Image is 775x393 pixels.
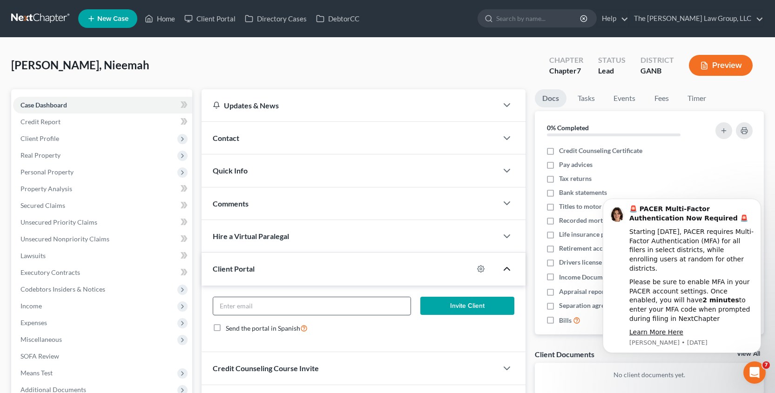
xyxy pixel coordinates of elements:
div: Status [598,55,626,66]
span: Credit Report [20,118,61,126]
span: Executory Contracts [20,268,80,276]
a: Executory Contracts [13,264,192,281]
span: Comments [213,199,249,208]
input: Enter email [213,297,410,315]
a: Secured Claims [13,197,192,214]
div: Chapter [549,55,583,66]
p: No client documents yet. [542,370,756,380]
span: 7 [762,361,770,369]
span: Separation agreements or decrees of divorces [559,301,691,310]
span: Quick Info [213,166,248,175]
a: Docs [535,89,566,107]
span: Appraisal reports [559,287,610,296]
span: Unsecured Nonpriority Claims [20,235,109,243]
a: Directory Cases [240,10,311,27]
span: Life insurance policies [559,230,623,239]
span: Case Dashboard [20,101,67,109]
div: Lead [598,66,626,76]
span: Codebtors Insiders & Notices [20,285,105,293]
span: Send the portal in Spanish [226,324,300,332]
span: Means Test [20,369,53,377]
iframe: Intercom notifications message [589,185,775,368]
span: Expenses [20,319,47,326]
span: Property Analysis [20,185,72,193]
div: Chapter [549,66,583,76]
a: The [PERSON_NAME] Law Group, LLC [629,10,763,27]
a: Events [606,89,643,107]
span: Lawsuits [20,252,46,260]
a: Client Portal [180,10,240,27]
span: Client Profile [20,134,59,142]
a: Credit Report [13,113,192,130]
a: Property Analysis [13,180,192,197]
span: Bank statements [559,188,607,197]
button: Preview [689,55,753,76]
span: Titles to motor vehicles [559,202,627,211]
a: Lawsuits [13,247,192,264]
span: Contact [213,133,239,142]
div: Updates & News [213,100,486,110]
span: Miscellaneous [20,335,62,343]
a: Unsecured Nonpriority Claims [13,231,192,247]
span: Client Portal [213,264,255,273]
span: Recorded mortgages and deeds [559,216,649,225]
input: Search by name... [496,10,581,27]
div: GANB [640,66,674,76]
span: Real Property [20,151,61,159]
a: Help [597,10,628,27]
span: Income Documents [559,273,615,282]
a: Tasks [570,89,602,107]
span: Bills [559,316,572,325]
span: Hire a Virtual Paralegal [213,232,289,240]
a: DebtorCC [311,10,364,27]
button: Invite Client [420,297,515,315]
a: Fees [647,89,676,107]
a: SOFA Review [13,348,192,365]
div: District [640,55,674,66]
span: Credit Counseling Certificate [559,146,642,155]
a: Unsecured Priority Claims [13,214,192,231]
span: Unsecured Priority Claims [20,218,97,226]
span: Personal Property [20,168,74,176]
iframe: Intercom live chat [743,361,766,384]
a: Case Dashboard [13,97,192,113]
div: Client Documents [535,349,594,359]
span: Retirement account statements [559,244,649,253]
span: [PERSON_NAME], Nieemah [11,58,149,72]
a: Home [140,10,180,27]
span: New Case [97,15,128,22]
strong: 0% Completed [547,124,589,132]
span: Income [20,302,42,310]
span: 7 [577,66,581,75]
span: Tax returns [559,174,592,183]
span: SOFA Review [20,352,59,360]
span: Credit Counseling Course Invite [213,364,319,373]
a: Timer [680,89,714,107]
span: Drivers license & social security card [559,258,665,267]
span: Pay advices [559,160,593,169]
span: Secured Claims [20,201,65,209]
